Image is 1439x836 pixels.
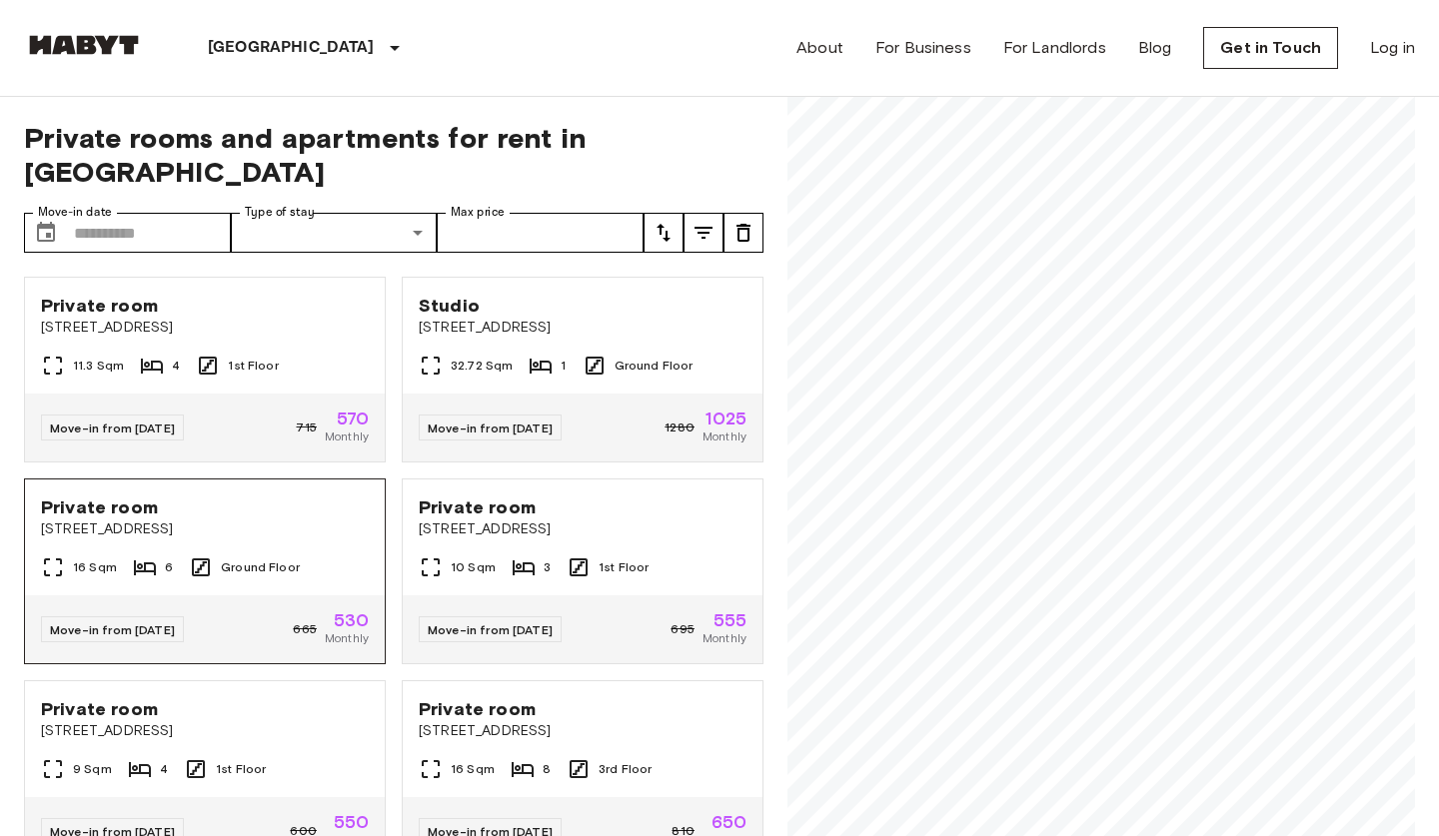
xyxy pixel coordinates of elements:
[615,357,694,375] span: Ground Floor
[221,558,300,576] span: Ground Floor
[706,410,746,427] span: 1025
[796,36,843,60] a: About
[665,418,695,436] span: 1280
[723,213,763,253] button: tune
[325,427,369,445] span: Monthly
[73,357,124,375] span: 11.3 Sqm
[419,721,746,741] span: [STREET_ADDRESS]
[38,204,112,221] label: Move-in date
[1370,36,1415,60] a: Log in
[419,519,746,539] span: [STREET_ADDRESS]
[402,277,763,462] a: Studio[STREET_ADDRESS]32.72 Sqm1Ground FloorMove-in from [DATE]12801025Monthly
[293,620,316,638] span: 665
[644,213,684,253] button: tune
[26,213,66,253] button: Choose date
[165,558,173,576] span: 6
[24,478,386,664] a: Private room[STREET_ADDRESS]16 Sqm6Ground FloorMove-in from [DATE]665530Monthly
[599,760,652,778] span: 3rd Floor
[228,357,278,375] span: 1st Floor
[50,622,175,637] span: Move-in from [DATE]
[451,558,496,576] span: 10 Sqm
[428,622,553,637] span: Move-in from [DATE]
[419,294,480,318] span: Studio
[208,36,375,60] p: [GEOGRAPHIC_DATA]
[216,760,266,778] span: 1st Floor
[245,204,315,221] label: Type of stay
[1138,36,1172,60] a: Blog
[451,204,505,221] label: Max price
[41,318,369,338] span: [STREET_ADDRESS]
[24,121,763,189] span: Private rooms and apartments for rent in [GEOGRAPHIC_DATA]
[41,495,158,519] span: Private room
[73,760,112,778] span: 9 Sqm
[451,357,513,375] span: 32.72 Sqm
[334,813,369,831] span: 550
[296,418,316,436] span: 715
[703,629,746,647] span: Monthly
[875,36,971,60] a: For Business
[543,760,551,778] span: 8
[41,697,158,721] span: Private room
[561,357,566,375] span: 1
[451,760,495,778] span: 16 Sqm
[172,357,180,375] span: 4
[50,420,175,435] span: Move-in from [DATE]
[24,35,144,55] img: Habyt
[160,760,168,778] span: 4
[419,495,536,519] span: Private room
[1203,27,1338,69] a: Get in Touch
[714,611,746,629] span: 555
[544,558,551,576] span: 3
[24,277,386,462] a: Private room[STREET_ADDRESS]11.3 Sqm41st FloorMove-in from [DATE]715570Monthly
[402,478,763,664] a: Private room[STREET_ADDRESS]10 Sqm31st FloorMove-in from [DATE]695555Monthly
[419,318,746,338] span: [STREET_ADDRESS]
[41,294,158,318] span: Private room
[684,213,723,253] button: tune
[325,629,369,647] span: Monthly
[41,721,369,741] span: [STREET_ADDRESS]
[712,813,746,831] span: 650
[419,697,536,721] span: Private room
[1003,36,1106,60] a: For Landlords
[337,410,369,427] span: 570
[41,519,369,539] span: [STREET_ADDRESS]
[671,620,694,638] span: 695
[334,611,369,629] span: 530
[73,558,117,576] span: 16 Sqm
[428,420,553,435] span: Move-in from [DATE]
[599,558,649,576] span: 1st Floor
[703,427,746,445] span: Monthly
